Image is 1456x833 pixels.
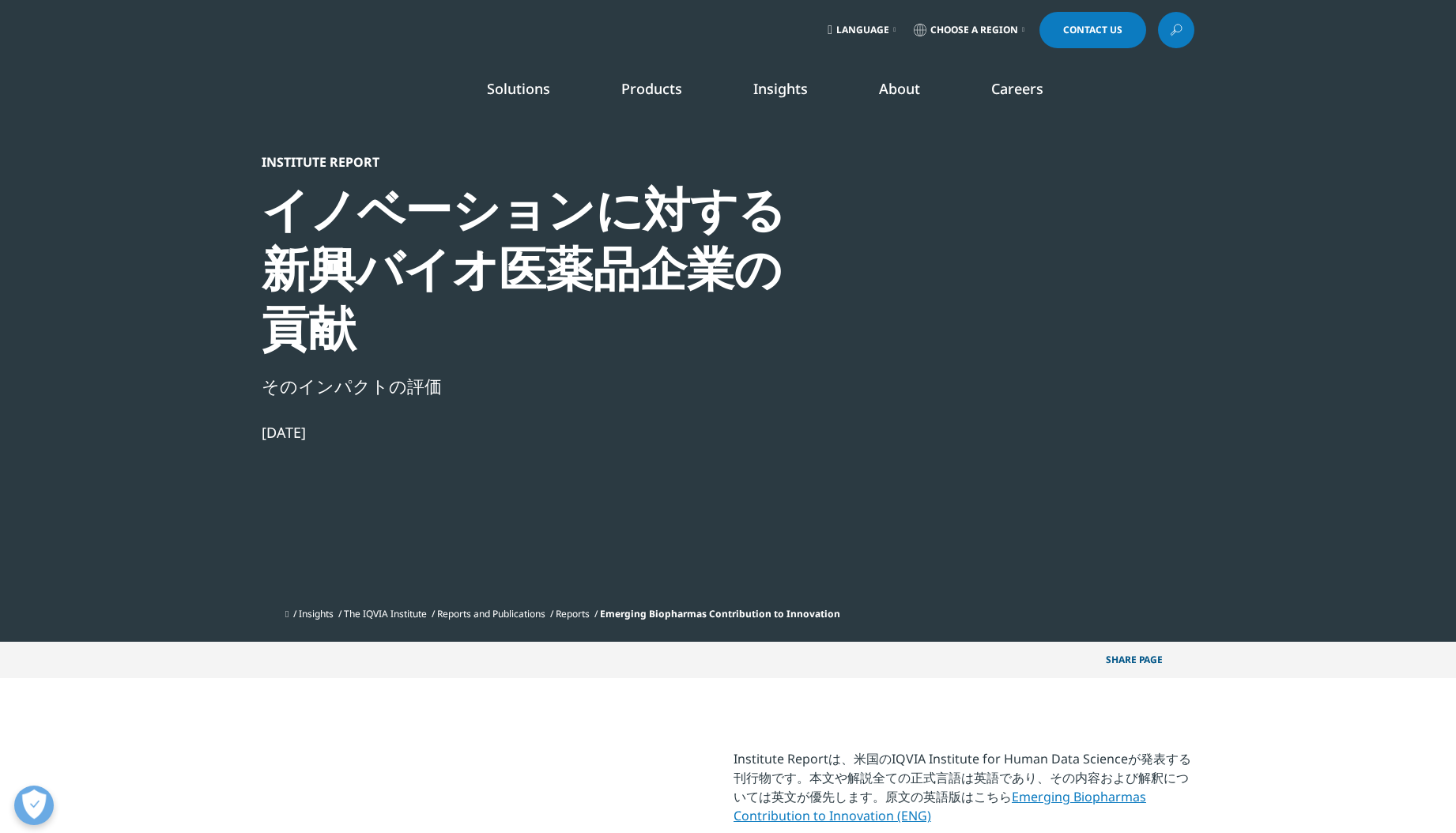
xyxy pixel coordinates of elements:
[299,607,334,620] a: Insights
[14,786,54,825] button: 優先設定センターを開く
[1094,642,1194,678] button: Share PAGEShare PAGE
[437,607,545,620] a: Reports and Publications
[991,79,1043,98] a: Careers
[394,55,1194,130] nav: Primary
[262,423,804,442] div: [DATE]
[344,607,427,620] a: The IQVIA Institute
[879,79,920,98] a: About
[930,24,1018,36] span: Choose a Region
[1094,642,1194,678] p: Share PAGE
[1039,12,1146,48] a: Contact Us
[262,372,804,399] div: そのインパクトの評価
[753,79,808,98] a: Insights
[1063,25,1122,35] span: Contact Us
[487,79,550,98] a: Solutions
[262,154,804,170] div: Institute Report
[621,79,682,98] a: Products
[262,179,804,357] div: イノベーションに対する新興バイオ医薬品企業の貢献
[836,24,889,36] span: Language
[556,607,590,620] a: Reports
[600,607,840,620] span: Emerging Biopharmas Contribution to Innovation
